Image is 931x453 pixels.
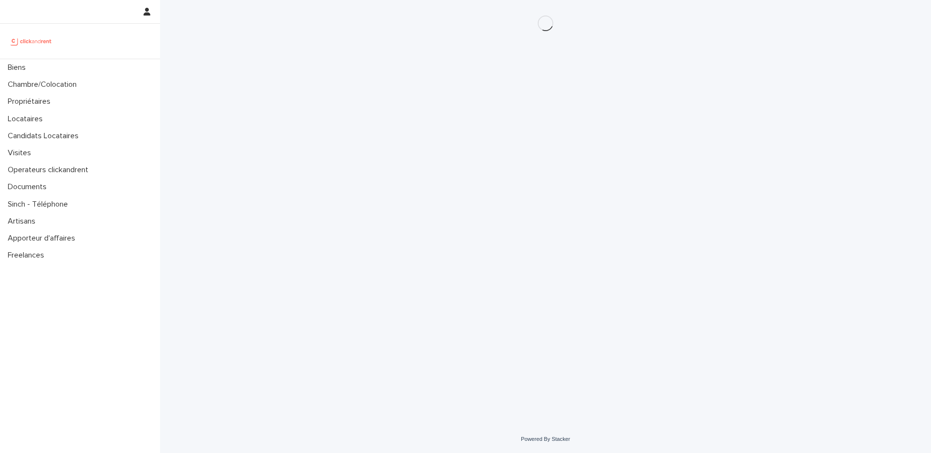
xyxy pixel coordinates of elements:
[4,182,54,192] p: Documents
[8,32,55,51] img: UCB0brd3T0yccxBKYDjQ
[4,114,50,124] p: Locataires
[4,131,86,141] p: Candidats Locataires
[4,63,33,72] p: Biens
[4,200,76,209] p: Sinch - Téléphone
[4,97,58,106] p: Propriétaires
[521,436,570,442] a: Powered By Stacker
[4,217,43,226] p: Artisans
[4,165,96,175] p: Operateurs clickandrent
[4,251,52,260] p: Freelances
[4,148,39,158] p: Visites
[4,234,83,243] p: Apporteur d'affaires
[4,80,84,89] p: Chambre/Colocation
